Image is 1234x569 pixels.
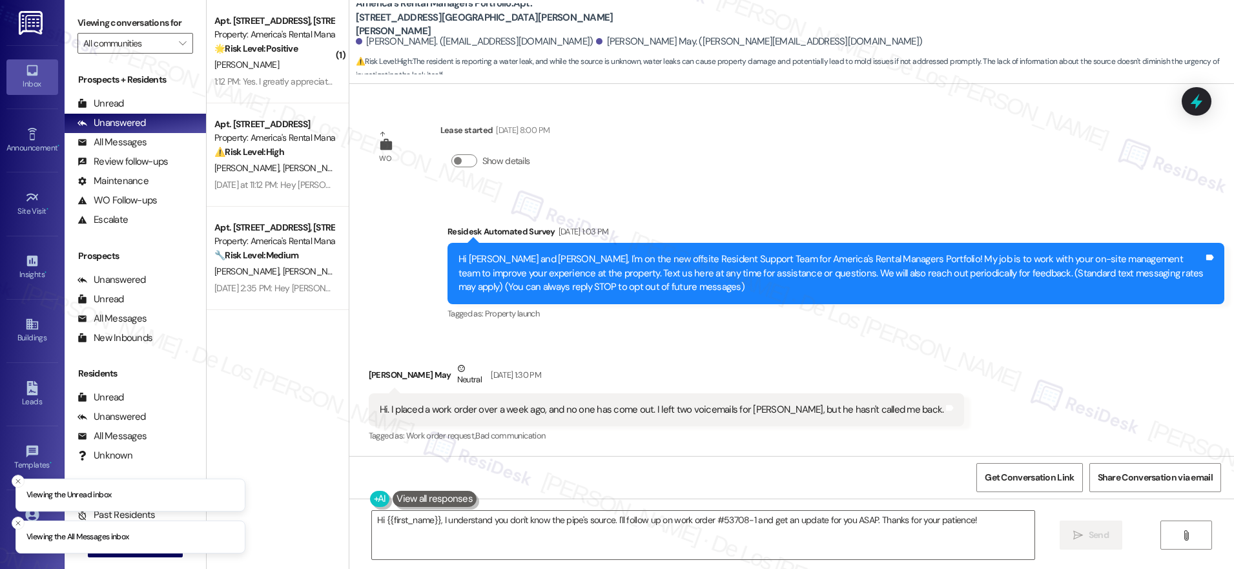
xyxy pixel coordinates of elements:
[214,162,283,174] span: [PERSON_NAME]
[380,403,944,417] div: Hi. I placed a work order over a week ago, and no one has come out. I left two voicemails for [PE...
[77,331,152,345] div: New Inbounds
[77,97,124,110] div: Unread
[77,391,124,404] div: Unread
[12,517,25,530] button: Close toast
[6,59,58,94] a: Inbox
[77,429,147,443] div: All Messages
[1060,521,1122,550] button: Send
[57,141,59,150] span: •
[214,234,334,248] div: Property: America's Rental Managers Portfolio
[12,475,25,488] button: Close toast
[555,225,609,238] div: [DATE] 1:03 PM
[65,249,206,263] div: Prospects
[83,33,172,54] input: All communities
[77,174,149,188] div: Maintenance
[214,59,279,70] span: [PERSON_NAME]
[77,155,168,169] div: Review follow-ups
[77,293,124,306] div: Unread
[1181,530,1191,541] i: 
[214,249,298,261] strong: 🔧 Risk Level: Medium
[26,532,129,543] p: Viewing the All Messages inbox
[455,362,484,389] div: Neutral
[46,205,48,214] span: •
[214,118,334,131] div: Apt. [STREET_ADDRESS]
[77,116,146,130] div: Unanswered
[77,410,146,424] div: Unanswered
[6,504,58,539] a: Account
[458,253,1204,294] div: Hi [PERSON_NAME] and [PERSON_NAME], I'm on the new offsite Resident Support Team for America's Re...
[356,56,411,67] strong: ⚠️ Risk Level: High
[1089,463,1221,492] button: Share Conversation via email
[214,43,298,54] strong: 🌟 Risk Level: Positive
[77,273,146,287] div: Unanswered
[493,123,550,137] div: [DATE] 8:00 PM
[45,268,46,277] span: •
[65,73,206,87] div: Prospects + Residents
[282,162,347,174] span: [PERSON_NAME]
[214,179,874,191] div: [DATE] at 11:12 PM: Hey [PERSON_NAME] and [PERSON_NAME], we appreciate your text! We'll be back a...
[214,265,283,277] span: [PERSON_NAME]
[406,430,476,441] span: Work order request ,
[77,312,147,326] div: All Messages
[356,55,1234,83] span: : The resident is reporting a water leak, and while the source is unknown, water leaks can cause ...
[214,28,334,41] div: Property: America's Rental Managers Portfolio
[65,367,206,380] div: Residents
[475,430,545,441] span: Bad communication
[6,440,58,475] a: Templates •
[214,282,869,294] div: [DATE] 2:35 PM: Hey [PERSON_NAME] and [PERSON_NAME], we appreciate your text! We'll be back at 11...
[356,35,593,48] div: [PERSON_NAME]. ([EMAIL_ADDRESS][DOMAIN_NAME])
[77,136,147,149] div: All Messages
[77,13,193,33] label: Viewing conversations for
[77,194,157,207] div: WO Follow-ups
[214,76,515,87] div: 1:12 PM: Yes. I greatly appreciate the fast responses and the quick repairs as well.
[214,221,334,234] div: Apt. [STREET_ADDRESS], [STREET_ADDRESS]
[379,152,391,165] div: WO
[447,304,1224,323] div: Tagged as:
[50,459,52,468] span: •
[488,368,541,382] div: [DATE] 1:30 PM
[77,449,132,462] div: Unknown
[282,265,347,277] span: [PERSON_NAME]
[1073,530,1083,541] i: 
[985,471,1074,484] span: Get Conversation Link
[440,123,550,141] div: Lease started
[447,225,1224,243] div: Residesk Automated Survey
[369,426,965,445] div: Tagged as:
[596,35,922,48] div: [PERSON_NAME] May. ([PERSON_NAME][EMAIL_ADDRESS][DOMAIN_NAME])
[372,511,1034,559] textarea: Hi {{first_name}}, I understand you don't know the pipe's source. I'll follow up on work order #5...
[26,490,111,501] p: Viewing the Unread inbox
[6,313,58,348] a: Buildings
[369,362,965,393] div: [PERSON_NAME] May
[214,14,334,28] div: Apt. [STREET_ADDRESS], [STREET_ADDRESS]
[19,11,45,35] img: ResiDesk Logo
[1089,528,1109,542] span: Send
[6,187,58,222] a: Site Visit •
[1098,471,1213,484] span: Share Conversation via email
[976,463,1082,492] button: Get Conversation Link
[77,213,128,227] div: Escalate
[6,250,58,285] a: Insights •
[6,377,58,412] a: Leads
[214,146,284,158] strong: ⚠️ Risk Level: High
[482,154,530,168] label: Show details
[485,308,539,319] span: Property launch
[179,38,186,48] i: 
[214,131,334,145] div: Property: America's Rental Managers Portfolio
